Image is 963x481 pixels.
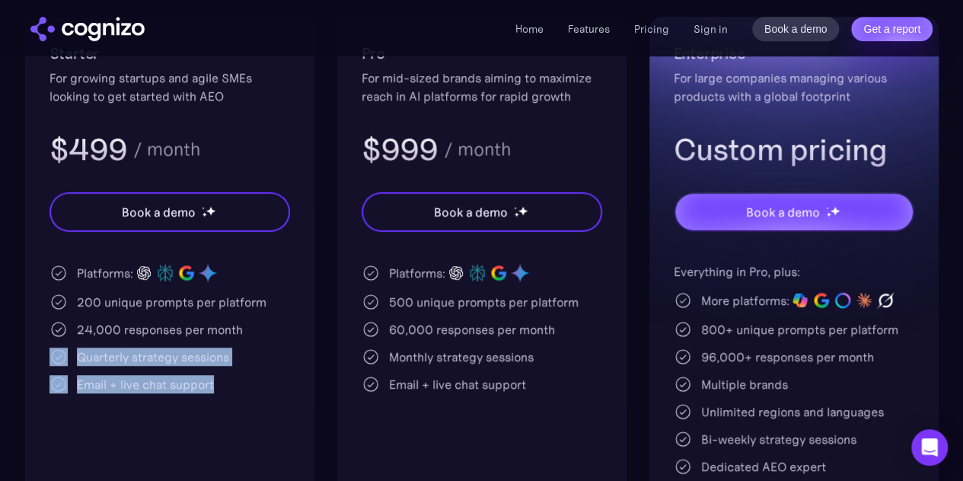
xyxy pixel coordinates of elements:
div: 500 unique prompts per platform [389,293,579,311]
div: Bi-weekly strategy sessions [701,430,856,448]
div: Email + live chat support [77,375,214,393]
div: Platforms: [389,264,445,282]
div: Book a demo [122,203,195,221]
div: 96,000+ responses per month [701,348,874,366]
img: star [518,206,528,216]
div: For growing startups and agile SMEs looking to get started with AEO [49,69,290,105]
img: star [826,212,831,217]
h3: Custom pricing [674,130,914,169]
div: 200 unique prompts per platform [77,293,266,311]
div: Book a demo [434,203,507,221]
img: star [830,206,840,216]
img: star [826,207,828,209]
a: Book a demostarstarstar [674,192,914,232]
div: 800+ unique prompts per platform [701,320,898,338]
div: Monthly strategy sessions [389,348,534,366]
img: star [202,207,204,209]
div: Book a demo [746,203,819,221]
img: star [514,207,516,209]
img: star [514,212,519,217]
div: Everything in Pro, plus: [674,262,914,281]
div: Multiple brands [701,375,788,393]
a: Book a demostarstarstar [49,192,290,232]
img: star [202,212,207,217]
div: / month [444,140,511,159]
div: Quarterly strategy sessions [77,348,229,366]
a: home [30,17,145,41]
div: 60,000 responses per month [389,320,555,338]
a: Get a report [851,17,933,41]
a: Home [515,22,544,36]
div: / month [133,140,200,159]
div: Dedicated AEO expert [701,457,826,476]
div: Email + live chat support [389,375,526,393]
div: 24,000 responses per month [77,320,243,338]
a: Book a demostarstarstar [362,192,602,232]
img: star [206,206,215,216]
img: cognizo logo [30,17,145,41]
a: Sign in [694,20,728,38]
div: Unlimited regions and languages [701,402,884,421]
div: For mid-sized brands aiming to maximize reach in AI platforms for rapid growth [362,69,602,105]
h3: $499 [49,130,128,169]
div: For large companies managing various products with a global footprint [674,69,914,105]
div: Platforms: [77,264,133,282]
h3: $999 [362,130,438,169]
div: More platforms: [701,291,789,309]
a: Pricing [634,22,669,36]
div: Open Intercom Messenger [911,429,948,466]
a: Book a demo [752,17,840,41]
a: Features [568,22,610,36]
